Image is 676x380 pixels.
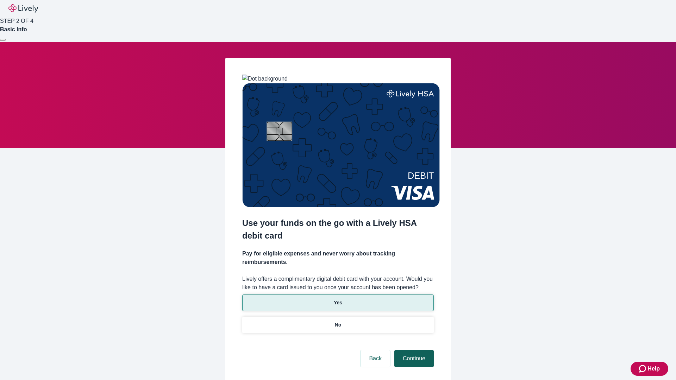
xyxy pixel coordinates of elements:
[361,350,390,367] button: Back
[242,83,440,207] img: Debit card
[242,249,434,266] h4: Pay for eligible expenses and never worry about tracking reimbursements.
[8,4,38,13] img: Lively
[242,275,434,292] label: Lively offers a complimentary digital debit card with your account. Would you like to have a card...
[242,75,288,83] img: Dot background
[639,365,647,373] svg: Zendesk support icon
[242,317,434,333] button: No
[335,321,342,329] p: No
[242,294,434,311] button: Yes
[394,350,434,367] button: Continue
[334,299,342,306] p: Yes
[631,362,668,376] button: Zendesk support iconHelp
[242,217,434,242] h2: Use your funds on the go with a Lively HSA debit card
[647,365,660,373] span: Help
